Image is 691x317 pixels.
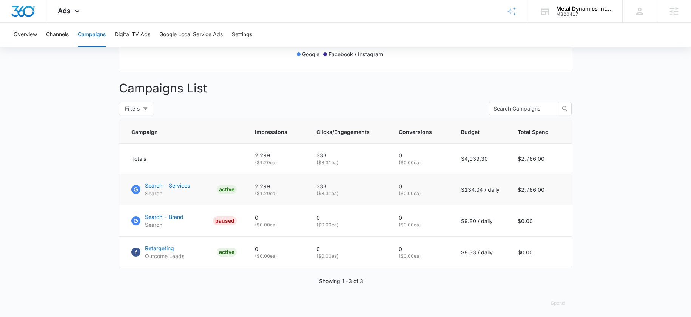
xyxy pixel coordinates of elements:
p: 2,299 [255,151,298,159]
p: ( $0.00 ea) [316,222,381,228]
button: Spend [543,294,572,312]
p: Search [145,221,184,229]
p: ( $0.00 ea) [316,253,381,260]
button: Campaigns [78,23,106,47]
button: search [558,102,572,115]
span: Impressions [255,128,287,136]
p: ( $1.20 ea) [255,190,298,197]
button: Google Local Service Ads [159,23,223,47]
span: Total Spend [518,128,549,136]
p: $8.33 / daily [461,248,500,256]
img: Google Ads [131,216,140,225]
div: PAUSED [213,216,237,225]
p: ( $0.00 ea) [399,159,443,166]
td: $2,766.00 [509,174,572,205]
p: ( $8.31 ea) [316,159,381,166]
span: Campaign [131,128,226,136]
button: Digital TV Ads [115,23,150,47]
a: FacebookRetargetingOutcome LeadsACTIVE [131,244,237,260]
p: ( $8.31 ea) [316,190,381,197]
p: 0 [316,245,381,253]
button: Overview [14,23,37,47]
div: ACTIVE [217,248,237,257]
p: 333 [316,182,381,190]
p: Retargeting [145,244,184,252]
p: Search - Services [145,182,190,189]
p: 0 [399,214,443,222]
p: ( $0.00 ea) [399,253,443,260]
p: 0 [399,245,443,253]
p: Search - Brand [145,213,184,221]
span: Budget [461,128,489,136]
td: $0.00 [509,205,572,237]
p: ( $0.00 ea) [399,222,443,228]
button: Filters [119,102,154,115]
p: Outcome Leads [145,252,184,260]
button: Settings [232,23,252,47]
td: $0.00 [509,237,572,268]
p: Search [145,189,190,197]
p: 0 [255,214,298,222]
div: ACTIVE [217,185,237,194]
a: Google AdsSearch - ServicesSearchACTIVE [131,182,237,197]
span: Ads [58,7,71,15]
input: Search Campaigns [494,105,548,113]
span: Conversions [399,128,432,136]
div: account name [556,6,611,12]
td: $2,766.00 [509,144,572,174]
p: ( $1.20 ea) [255,159,298,166]
p: ( $0.00 ea) [255,253,298,260]
div: account id [556,12,611,17]
p: ( $0.00 ea) [255,222,298,228]
p: $4,039.30 [461,155,500,163]
div: Totals [131,155,237,163]
p: 2,299 [255,182,298,190]
p: 0 [316,214,381,222]
p: $9.80 / daily [461,217,500,225]
span: Filters [125,105,140,113]
span: search [558,106,571,112]
a: Google AdsSearch - BrandSearchPAUSED [131,213,237,229]
button: Channels [46,23,69,47]
p: 0 [399,182,443,190]
p: 333 [316,151,381,159]
p: Showing 1-3 of 3 [319,277,363,285]
p: 0 [255,245,298,253]
p: Facebook / Instagram [329,50,383,58]
span: Clicks/Engagements [316,128,370,136]
p: 0 [399,151,443,159]
p: ( $0.00 ea) [399,190,443,197]
p: $134.04 / daily [461,186,500,194]
img: Google Ads [131,185,140,194]
p: Campaigns List [119,79,572,97]
p: Google [302,50,319,58]
img: Facebook [131,248,140,257]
